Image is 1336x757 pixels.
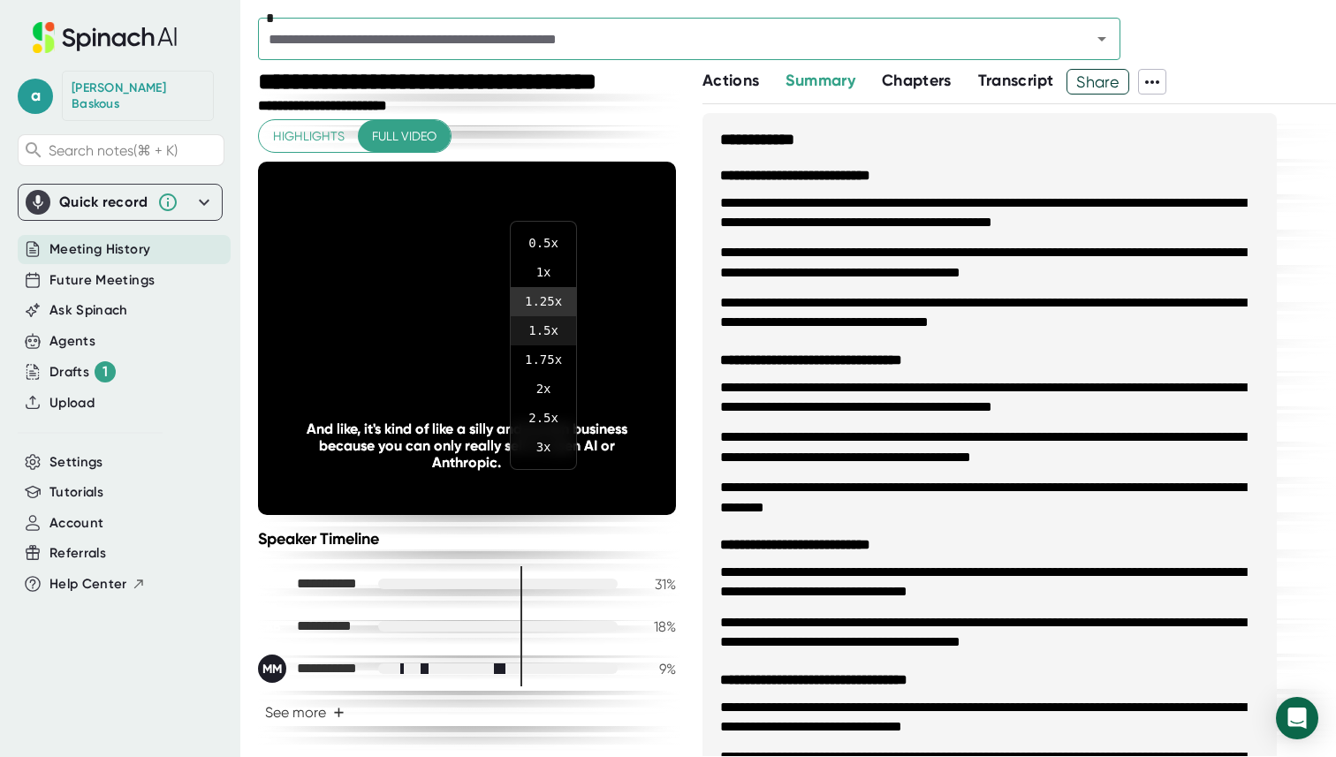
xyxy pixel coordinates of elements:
div: Open Intercom Messenger [1276,697,1318,739]
li: 0.5 x [511,229,576,258]
li: 1.25 x [511,287,576,316]
li: 1 x [511,258,576,287]
li: 1.75 x [511,345,576,375]
li: 1.5 x [511,316,576,345]
li: 2 x [511,375,576,404]
li: 2.5 x [511,404,576,433]
li: 3 x [511,433,576,462]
